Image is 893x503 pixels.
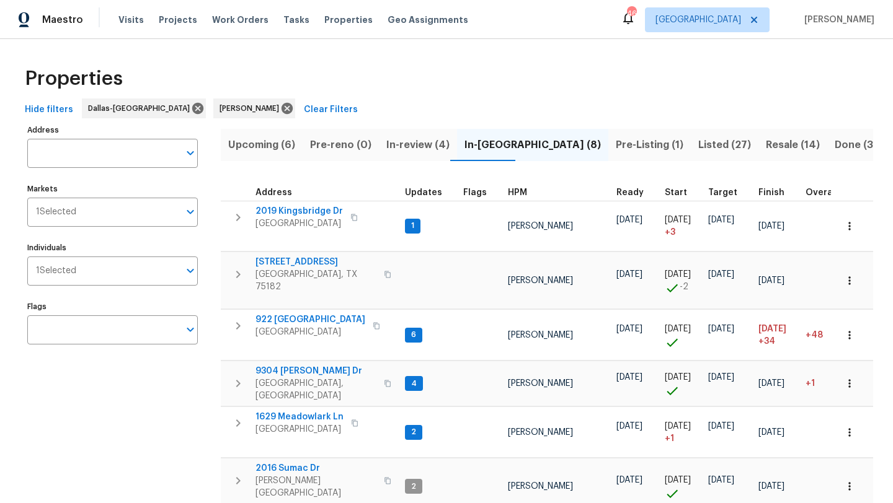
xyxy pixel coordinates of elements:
[255,423,344,435] span: [GEOGRAPHIC_DATA]
[508,379,573,388] span: [PERSON_NAME]
[310,136,371,154] span: Pre-reno (0)
[616,476,642,484] span: [DATE]
[508,482,573,491] span: [PERSON_NAME]
[753,310,801,361] td: Scheduled to finish 34 day(s) late
[20,98,78,121] button: Hide filters
[42,14,83,26] span: Maestro
[464,136,601,154] span: In-[GEOGRAPHIC_DATA] (8)
[255,475,376,499] span: [PERSON_NAME][GEOGRAPHIC_DATA]
[758,482,784,491] span: [DATE]
[255,217,343,230] span: [GEOGRAPHIC_DATA]
[255,326,365,338] span: [GEOGRAPHIC_DATA]
[304,102,358,118] span: Clear Filters
[758,276,784,285] span: [DATE]
[255,462,376,475] span: 2016 Sumac Dr
[708,216,734,224] span: [DATE]
[758,379,784,388] span: [DATE]
[660,252,703,309] td: Project started 2 days early
[758,335,775,348] span: +34
[655,14,741,26] span: [GEOGRAPHIC_DATA]
[708,188,749,197] div: Target renovation project end date
[758,428,784,437] span: [DATE]
[835,136,891,154] span: Done (369)
[799,14,874,26] span: [PERSON_NAME]
[806,331,823,339] span: +48
[616,136,683,154] span: Pre-Listing (1)
[758,325,786,333] span: [DATE]
[406,221,419,231] span: 1
[88,102,195,115] span: Dallas-[GEOGRAPHIC_DATA]
[255,256,376,268] span: [STREET_ADDRESS]
[386,136,450,154] span: In-review (4)
[665,216,691,224] span: [DATE]
[406,481,421,492] span: 2
[665,432,674,445] span: + 1
[212,14,269,26] span: Work Orders
[213,98,295,118] div: [PERSON_NAME]
[758,188,796,197] div: Projected renovation finish date
[708,476,734,484] span: [DATE]
[665,270,691,279] span: [DATE]
[255,411,344,423] span: 1629 Meadowlark Ln
[616,188,655,197] div: Earliest renovation start date (first business day after COE or Checkout)
[182,203,199,221] button: Open
[665,422,691,431] span: [DATE]
[698,136,751,154] span: Listed (27)
[255,268,376,293] span: [GEOGRAPHIC_DATA], TX 75182
[36,207,76,217] span: 1 Selected
[182,262,199,279] button: Open
[182,144,199,162] button: Open
[708,325,734,333] span: [DATE]
[25,72,123,85] span: Properties
[255,188,292,197] span: Address
[660,361,703,406] td: Project started on time
[255,377,376,402] span: [GEOGRAPHIC_DATA], [GEOGRAPHIC_DATA]
[255,365,376,377] span: 9304 [PERSON_NAME] Dr
[82,98,206,118] div: Dallas-[GEOGRAPHIC_DATA]
[665,188,698,197] div: Actual renovation start date
[406,427,421,437] span: 2
[801,310,854,361] td: 48 day(s) past target finish date
[255,313,365,326] span: 922 [GEOGRAPHIC_DATA]
[708,422,734,431] span: [DATE]
[406,378,422,389] span: 4
[25,102,73,118] span: Hide filters
[660,201,703,251] td: Project started 3 days late
[182,321,199,338] button: Open
[27,185,198,193] label: Markets
[660,310,703,361] td: Project started on time
[159,14,197,26] span: Projects
[806,188,838,197] span: Overall
[708,270,734,279] span: [DATE]
[665,226,675,238] span: + 3
[299,98,363,121] button: Clear Filters
[508,188,527,197] span: HPM
[508,276,573,285] span: [PERSON_NAME]
[801,361,854,406] td: 1 day(s) past target finish date
[758,222,784,230] span: [DATE]
[27,244,198,251] label: Individuals
[758,188,784,197] span: Finish
[228,136,295,154] span: Upcoming (6)
[616,216,642,224] span: [DATE]
[665,188,687,197] span: Start
[27,303,198,310] label: Flags
[665,373,691,382] span: [DATE]
[627,7,636,20] div: 46
[405,188,442,197] span: Updates
[806,188,849,197] div: Days past target finish date
[806,379,815,388] span: +1
[508,428,573,437] span: [PERSON_NAME]
[255,205,343,217] span: 2019 Kingsbridge Dr
[665,476,691,484] span: [DATE]
[708,188,737,197] span: Target
[616,188,644,197] span: Ready
[680,281,688,293] span: -2
[616,373,642,382] span: [DATE]
[118,14,144,26] span: Visits
[324,14,373,26] span: Properties
[283,15,309,24] span: Tasks
[406,330,421,340] span: 6
[708,373,734,382] span: [DATE]
[36,266,76,276] span: 1 Selected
